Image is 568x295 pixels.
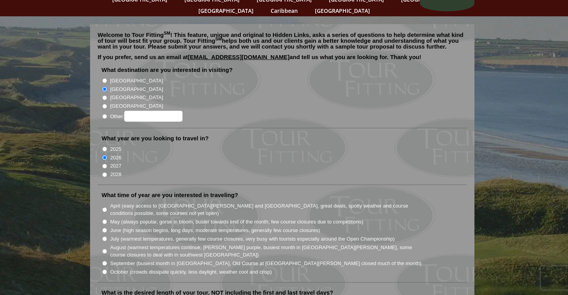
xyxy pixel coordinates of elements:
[110,154,122,162] label: 2026
[110,94,163,101] label: [GEOGRAPHIC_DATA]
[110,235,395,243] label: July (warmest temperatures, generally few course closures, very busy with tourists especially aro...
[110,145,122,153] label: 2025
[110,162,122,170] label: 2027
[110,86,163,93] label: [GEOGRAPHIC_DATA]
[188,54,290,60] a: [EMAIL_ADDRESS][DOMAIN_NAME]
[124,111,182,122] input: Other:
[311,5,374,16] a: [GEOGRAPHIC_DATA]
[110,260,422,267] label: September (busiest month in [GEOGRAPHIC_DATA], Old Course at [GEOGRAPHIC_DATA][PERSON_NAME] close...
[102,66,233,74] label: What destination are you interested in visiting?
[110,102,163,110] label: [GEOGRAPHIC_DATA]
[110,171,122,178] label: 2028
[110,111,182,122] label: Other:
[110,202,422,217] label: April (easy access to [GEOGRAPHIC_DATA][PERSON_NAME] and [GEOGRAPHIC_DATA], great deals, spotty w...
[267,5,302,16] a: Caribbean
[110,77,163,85] label: [GEOGRAPHIC_DATA]
[110,227,320,234] label: June (high season begins, long days, moderate temperatures, generally few course closures)
[195,5,257,16] a: [GEOGRAPHIC_DATA]
[110,268,272,276] label: October (crowds dissipate quickly, less daylight, weather cool and crisp)
[110,244,422,259] label: August (warmest temperatures continue, [PERSON_NAME] purple, busiest month in [GEOGRAPHIC_DATA][P...
[102,191,238,199] label: What time of year are you interested in traveling?
[110,218,363,226] label: May (always popular, gorse in bloom, busier towards end of the month, few course closures due to ...
[102,134,209,142] label: What year are you looking to travel in?
[98,32,467,49] p: Welcome to Tour Fitting ! This feature, unique and original to Hidden Links, asks a series of que...
[164,31,170,35] sup: SM
[98,54,467,66] p: If you prefer, send us an email at and tell us what you are looking for. Thank you!
[215,37,222,41] sup: SM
